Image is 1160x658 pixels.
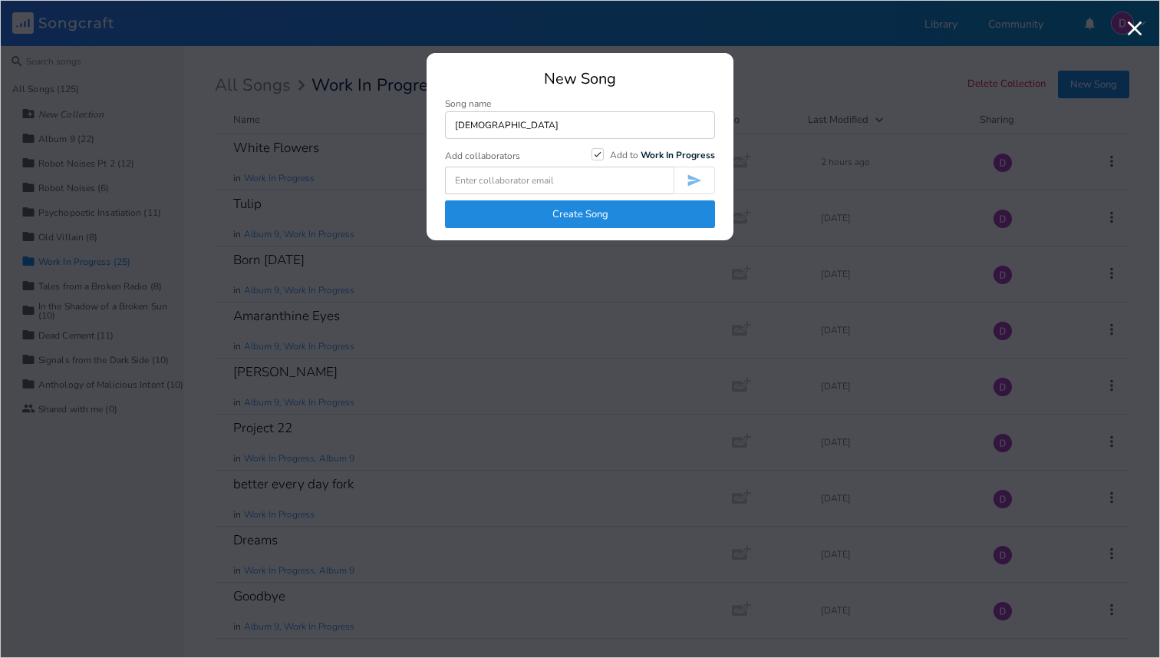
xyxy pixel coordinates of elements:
[445,111,715,139] input: Enter song name
[445,200,715,228] button: Create Song
[610,149,715,161] span: Add to
[674,167,715,194] button: Invite
[641,149,715,161] b: Work In Progress
[445,151,520,160] div: Add collaborators
[445,71,715,87] div: New Song
[445,167,674,194] input: Enter collaborator email
[445,99,715,108] div: Song name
